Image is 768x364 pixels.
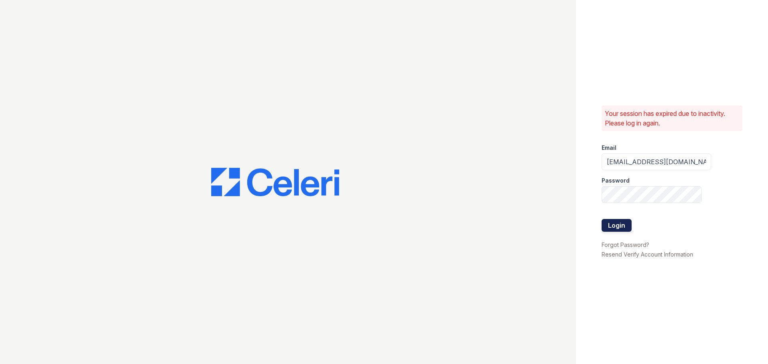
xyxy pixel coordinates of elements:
[211,168,339,197] img: CE_Logo_Blue-a8612792a0a2168367f1c8372b55b34899dd931a85d93a1a3d3e32e68fde9ad4.png
[602,177,630,185] label: Password
[602,241,649,248] a: Forgot Password?
[602,144,616,152] label: Email
[602,219,632,232] button: Login
[605,109,739,128] p: Your session has expired due to inactivity. Please log in again.
[602,251,693,258] a: Resend Verify Account Information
